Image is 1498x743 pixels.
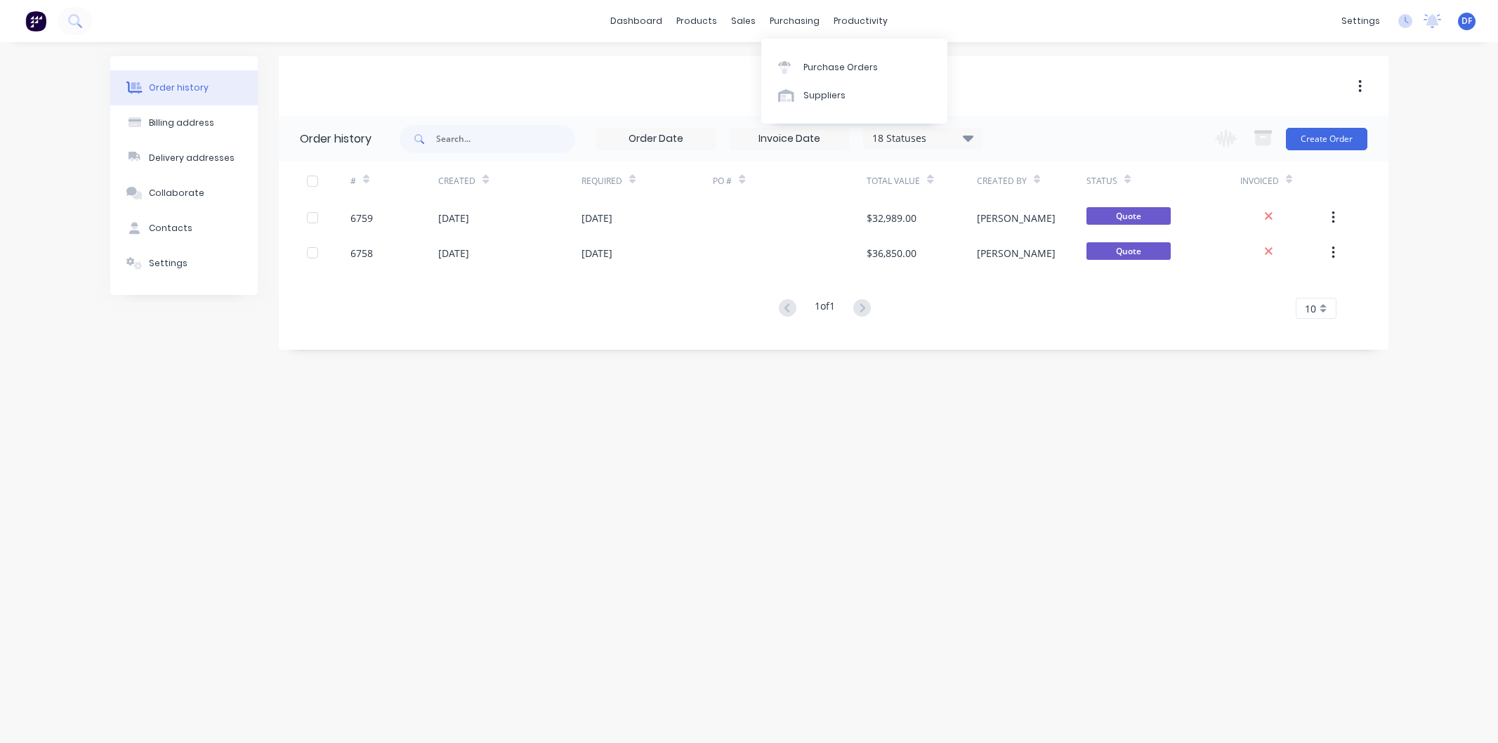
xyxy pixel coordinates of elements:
[110,105,258,140] button: Billing address
[669,11,724,32] div: products
[149,81,209,94] div: Order history
[438,162,581,200] div: Created
[438,211,469,225] div: [DATE]
[436,125,575,153] input: Search...
[582,162,714,200] div: Required
[1240,175,1279,188] div: Invoiced
[300,131,372,147] div: Order history
[724,11,763,32] div: sales
[350,211,373,225] div: 6759
[582,211,612,225] div: [DATE]
[149,222,192,235] div: Contacts
[582,175,622,188] div: Required
[438,175,475,188] div: Created
[867,162,976,200] div: Total Value
[1086,207,1171,225] span: Quote
[110,140,258,176] button: Delivery addresses
[149,187,204,199] div: Collaborate
[149,257,188,270] div: Settings
[1086,175,1117,188] div: Status
[25,11,46,32] img: Factory
[597,129,715,150] input: Order Date
[730,129,848,150] input: Invoice Date
[350,175,356,188] div: #
[864,131,982,146] div: 18 Statuses
[1240,162,1328,200] div: Invoiced
[761,53,947,81] a: Purchase Orders
[713,162,867,200] div: PO #
[603,11,669,32] a: dashboard
[867,175,920,188] div: Total Value
[110,246,258,281] button: Settings
[1461,15,1472,27] span: DF
[350,162,438,200] div: #
[110,70,258,105] button: Order history
[761,81,947,110] a: Suppliers
[977,246,1056,261] div: [PERSON_NAME]
[803,89,846,102] div: Suppliers
[977,162,1086,200] div: Created By
[582,246,612,261] div: [DATE]
[815,298,835,319] div: 1 of 1
[763,11,827,32] div: purchasing
[1305,301,1316,316] span: 10
[149,152,235,164] div: Delivery addresses
[110,176,258,211] button: Collaborate
[803,61,878,74] div: Purchase Orders
[977,211,1056,225] div: [PERSON_NAME]
[867,246,916,261] div: $36,850.00
[1286,128,1367,150] button: Create Order
[438,246,469,261] div: [DATE]
[827,11,895,32] div: productivity
[713,175,732,188] div: PO #
[1086,242,1171,260] span: Quote
[149,117,214,129] div: Billing address
[1086,162,1240,200] div: Status
[977,175,1027,188] div: Created By
[350,246,373,261] div: 6758
[110,211,258,246] button: Contacts
[867,211,916,225] div: $32,989.00
[1334,11,1387,32] div: settings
